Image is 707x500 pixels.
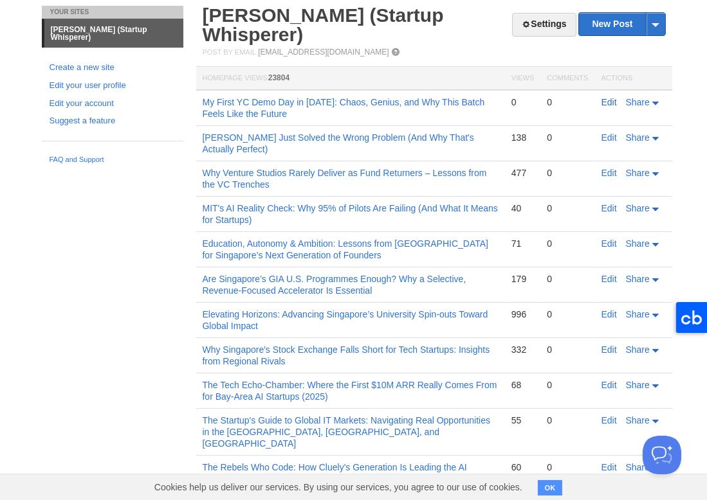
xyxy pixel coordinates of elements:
div: 0 [511,96,534,108]
div: 0 [547,96,588,108]
div: 0 [547,461,588,473]
a: New Post [579,13,665,35]
a: The Tech Echo-Chamber: Where the First $10M ARR Really Comes From for Bay-Area AI Startups (2025) [203,380,497,402]
a: Edit your account [50,97,176,111]
div: 332 [511,344,534,355]
a: Edit [601,132,617,143]
a: Edit [601,203,617,213]
div: 179 [511,273,534,285]
span: Share [626,97,650,107]
iframe: Help Scout Beacon - Open [643,436,681,474]
span: Share [626,380,650,390]
span: Share [626,274,650,284]
div: 0 [547,379,588,391]
a: The Rebels Who Code: How Cluely's Generation Is Leading the AI Revolution [203,462,467,484]
a: MIT's AI Reality Check: Why 95% of Pilots Are Failing (And What It Means for Startups) [203,203,498,225]
a: Edit [601,97,617,107]
span: Share [626,462,650,472]
div: 68 [511,379,534,391]
a: FAQ and Support [50,154,176,166]
span: Share [626,309,650,319]
a: The Startup's Guide to Global IT Markets: Navigating Real Opportunities in the [GEOGRAPHIC_DATA],... [203,415,491,449]
a: [PERSON_NAME] (Startup Whisperer) [203,4,444,45]
div: 0 [547,202,588,214]
a: Edit [601,238,617,249]
div: 40 [511,202,534,214]
button: OK [538,480,563,496]
a: Settings [512,13,576,37]
a: Edit [601,462,617,472]
a: Edit [601,309,617,319]
a: Why Venture Studios Rarely Deliver as Fund Returners – Lessons from the VC Trenches [203,168,487,190]
a: Edit [601,415,617,425]
div: 55 [511,415,534,426]
li: Your Sites [42,6,183,19]
th: Comments [540,67,594,91]
div: 0 [547,415,588,426]
div: 60 [511,461,534,473]
a: Edit [601,380,617,390]
span: Share [626,238,650,249]
span: Share [626,132,650,143]
div: 996 [511,308,534,320]
div: 0 [547,273,588,285]
th: Actions [595,67,672,91]
span: Cookies help us deliver our services. By using our services, you agree to our use of cookies. [142,474,535,500]
div: 71 [511,238,534,249]
a: Edit [601,344,617,355]
th: Homepage Views [196,67,505,91]
div: 477 [511,167,534,179]
span: Share [626,168,650,178]
span: Share [626,415,650,425]
a: Edit your user profile [50,79,176,93]
div: 0 [547,308,588,320]
a: Why Singapore's Stock Exchange Falls Short for Tech Startups: Insights from Regional Rivals [203,344,490,366]
a: [EMAIL_ADDRESS][DOMAIN_NAME] [258,48,389,57]
a: Edit [601,274,617,284]
a: Create a new site [50,61,176,75]
a: Elevating Horizons: Advancing Singapore’s University Spin-outs Toward Global Impact [203,309,488,331]
span: Share [626,203,650,213]
a: Are Singapore’s GIA U.S. Programmes Enough? Why a Selective, Revenue-Focused Accelerator Is Essen... [203,274,466,296]
a: Edit [601,168,617,178]
a: Suggest a feature [50,114,176,128]
div: 0 [547,238,588,249]
span: 23804 [268,73,289,82]
a: [PERSON_NAME] Just Solved the Wrong Problem (And Why That's Actually Perfect) [203,132,474,154]
span: Share [626,344,650,355]
div: 138 [511,132,534,143]
a: Education, Autonomy & Ambition: Lessons from [GEOGRAPHIC_DATA] for Singapore’s Next Generation of... [203,238,489,260]
th: Views [505,67,540,91]
span: Post by Email [203,48,256,56]
div: 0 [547,132,588,143]
div: 0 [547,167,588,179]
a: [PERSON_NAME] (Startup Whisperer) [44,19,183,48]
div: 0 [547,344,588,355]
a: My First YC Demo Day in [DATE]: Chaos, Genius, and Why This Batch Feels Like the Future [203,97,485,119]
